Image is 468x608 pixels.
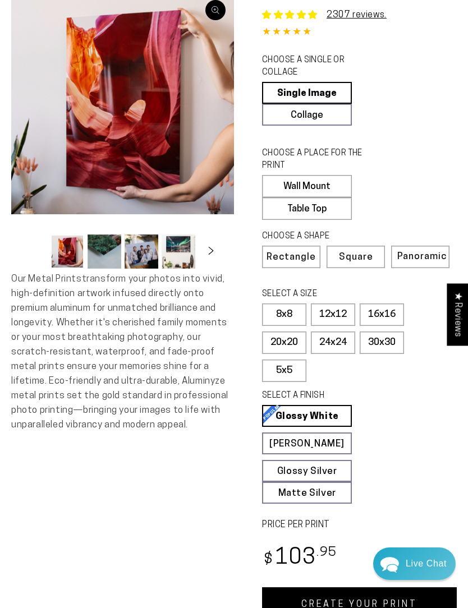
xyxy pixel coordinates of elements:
span: Rectangle [267,252,316,262]
label: 24x24 [311,331,355,354]
bdi: 103 [262,547,337,569]
label: 8x8 [262,303,306,326]
a: 2307 reviews. [327,11,387,20]
legend: SELECT A FINISH [262,390,374,402]
legend: CHOOSE A PLACE FOR THE PRINT [262,148,374,172]
span: Square [339,252,373,262]
a: Single Image [262,82,352,104]
sup: .95 [316,546,337,559]
label: 16x16 [360,303,404,326]
div: 4.85 out of 5.0 stars [262,25,457,41]
label: 12x12 [311,303,355,326]
a: 2307 reviews. [262,8,387,22]
legend: CHOOSE A SHAPE [262,231,374,243]
a: Glossy White [262,405,352,427]
button: Load image 3 in gallery view [125,234,158,269]
label: Wall Mount [262,175,352,197]
a: Collage [262,104,352,126]
button: Load image 1 in gallery view [51,234,84,269]
span: Panoramic [397,252,447,261]
legend: SELECT A SIZE [262,288,374,301]
button: Load image 2 in gallery view [88,234,121,269]
div: Click to open Judge.me floating reviews tab [447,283,468,346]
span: Our Metal Prints transform your photos into vivid, high-definition artwork infused directly onto ... [11,274,228,430]
div: Contact Us Directly [406,547,447,580]
button: Slide left [22,239,47,264]
legend: CHOOSE A SINGLE OR COLLAGE [262,54,374,79]
a: Matte Silver [262,482,352,504]
label: PRICE PER PRINT [262,519,457,532]
div: Chat widget toggle [373,547,456,580]
a: Glossy Silver [262,460,352,482]
a: [PERSON_NAME] [262,432,352,454]
label: 20x20 [262,331,306,354]
label: Table Top [262,197,352,220]
span: $ [264,552,273,568]
label: 30x30 [360,331,404,354]
label: 5x5 [262,360,306,382]
button: Slide right [199,239,223,264]
button: Load image 4 in gallery view [162,234,195,269]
